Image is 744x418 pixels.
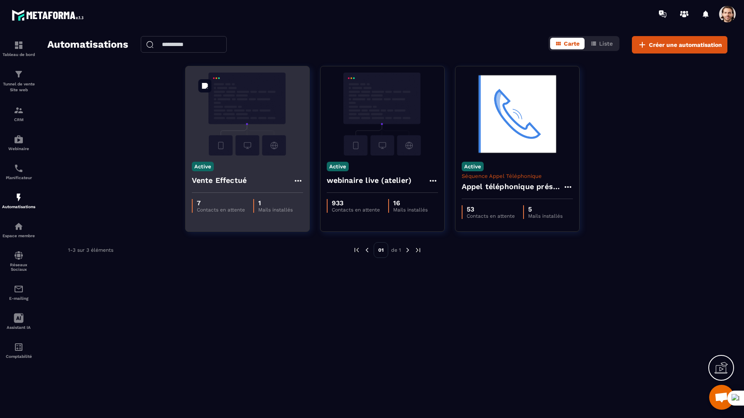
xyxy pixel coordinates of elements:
[462,181,563,192] h4: Appel téléphonique présence
[47,36,128,53] h2: Automatisations
[2,128,35,157] a: automationsautomationsWebinaire
[467,205,515,213] p: 53
[2,278,35,307] a: emailemailE-mailing
[374,242,388,258] p: 01
[564,40,580,47] span: Carte
[68,247,113,253] p: 1-3 sur 3 éléments
[393,207,428,213] p: Mails installés
[258,199,293,207] p: 1
[12,7,86,23] img: logo
[2,81,35,93] p: Tunnel de vente Site web
[2,117,35,122] p: CRM
[258,207,293,213] p: Mails installés
[462,73,573,156] img: automation-background
[14,250,24,260] img: social-network
[632,36,727,53] button: Créer une automatisation
[14,192,24,202] img: automations
[414,246,422,254] img: next
[528,213,563,219] p: Mails installés
[528,205,563,213] p: 5
[14,134,24,144] img: automations
[14,221,24,231] img: automations
[14,284,24,294] img: email
[2,204,35,209] p: Automatisations
[462,173,573,179] p: Séquence Appel Téléphonique
[2,215,35,244] a: automationsautomationsEspace membre
[2,186,35,215] a: automationsautomationsAutomatisations
[391,247,401,253] p: de 1
[14,342,24,352] img: accountant
[2,354,35,359] p: Comptabilité
[2,336,35,365] a: accountantaccountantComptabilité
[2,99,35,128] a: formationformationCRM
[2,244,35,278] a: social-networksocial-networkRéseaux Sociaux
[462,162,484,171] p: Active
[649,41,722,49] span: Créer une automatisation
[2,296,35,301] p: E-mailing
[2,52,35,57] p: Tableau de bord
[2,262,35,272] p: Réseaux Sociaux
[2,325,35,330] p: Assistant IA
[327,162,349,171] p: Active
[327,73,438,156] img: automation-background
[327,175,412,186] h4: webinaire live (atelier)
[709,385,734,410] div: Mở cuộc trò chuyện
[363,246,371,254] img: prev
[2,233,35,238] p: Espace membre
[353,246,360,254] img: prev
[197,199,245,207] p: 7
[2,146,35,151] p: Webinaire
[14,105,24,115] img: formation
[2,157,35,186] a: schedulerschedulerPlanificateur
[599,40,613,47] span: Liste
[332,199,380,207] p: 933
[197,207,245,213] p: Contacts en attente
[332,207,380,213] p: Contacts en attente
[467,213,515,219] p: Contacts en attente
[14,69,24,79] img: formation
[2,34,35,63] a: formationformationTableau de bord
[192,175,247,186] h4: Vente Effectué
[14,40,24,50] img: formation
[404,246,411,254] img: next
[2,307,35,336] a: Assistant IA
[14,163,24,173] img: scheduler
[550,38,585,49] button: Carte
[192,73,303,156] img: automation-background
[2,175,35,180] p: Planificateur
[192,162,214,171] p: Active
[2,63,35,99] a: formationformationTunnel de vente Site web
[585,38,618,49] button: Liste
[393,199,428,207] p: 16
